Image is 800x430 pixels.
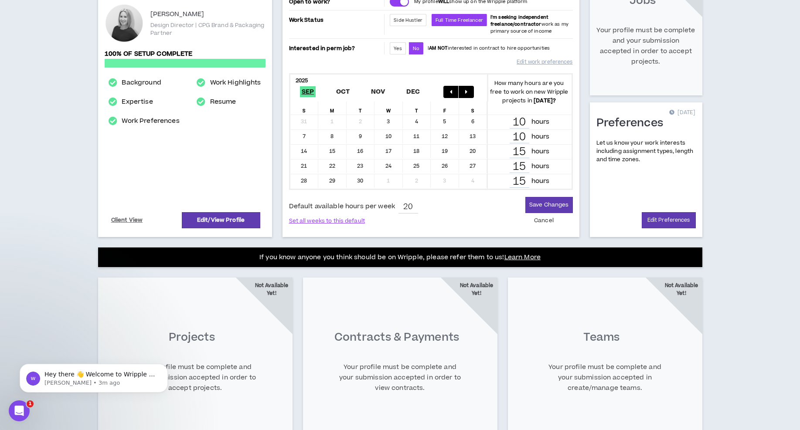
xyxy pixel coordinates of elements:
[300,86,316,97] span: Sep
[296,77,308,85] b: 2025
[105,3,144,43] div: Heidi S.
[525,197,572,213] button: Save Changes
[110,213,144,228] a: Client View
[531,132,550,142] p: hours
[259,252,541,263] p: If you know anyone you think should be on Wripple, please refer them to us!
[334,86,352,97] span: Oct
[150,21,266,37] p: Design Director | CPG Brand & Packaging Partner
[517,54,572,70] a: Edit work preferences
[531,117,550,127] p: hours
[150,9,204,20] p: [PERSON_NAME]
[210,97,236,107] a: Resume
[490,14,569,34] span: work as my primary source of income
[122,78,161,88] a: Background
[596,116,670,130] h1: Preferences
[531,176,550,186] p: hours
[7,345,181,406] iframe: Intercom notifications message
[374,102,403,115] div: W
[122,97,153,107] a: Expertise
[596,139,696,164] p: Let us know your work interests including assignment types, length and time zones.
[318,102,347,115] div: M
[459,102,487,115] div: S
[428,45,550,52] p: I interested in contract to hire opportunities
[289,213,365,225] button: Set all weeks to this default
[394,17,422,24] span: Side Hustler
[394,45,402,52] span: Yes
[531,162,550,171] p: hours
[9,400,30,421] iframe: Intercom live chat
[531,147,550,156] p: hours
[413,45,419,52] span: No
[490,14,548,27] b: I'm seeking independent freelance/contractor
[431,102,459,115] div: F
[289,14,383,26] p: Work Status
[429,45,448,51] strong: AM NOT
[403,102,431,115] div: T
[290,102,319,115] div: S
[105,49,266,59] p: 100% of setup complete
[405,86,422,97] span: Dec
[122,116,179,126] a: Work Preferences
[289,42,383,54] p: Interested in perm job?
[534,97,556,105] b: [DATE] ?
[27,400,34,407] span: 1
[289,202,395,211] span: Default available hours per week
[369,86,387,97] span: Nov
[531,213,557,228] button: Cancel
[504,253,541,262] a: Learn More
[210,78,261,88] a: Work Highlights
[182,212,260,228] a: Edit/View Profile
[642,212,696,228] a: Edit Preferences
[669,108,695,117] p: [DATE]
[487,79,572,105] p: How many hours are you free to work on new Wripple projects in
[347,102,375,115] div: T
